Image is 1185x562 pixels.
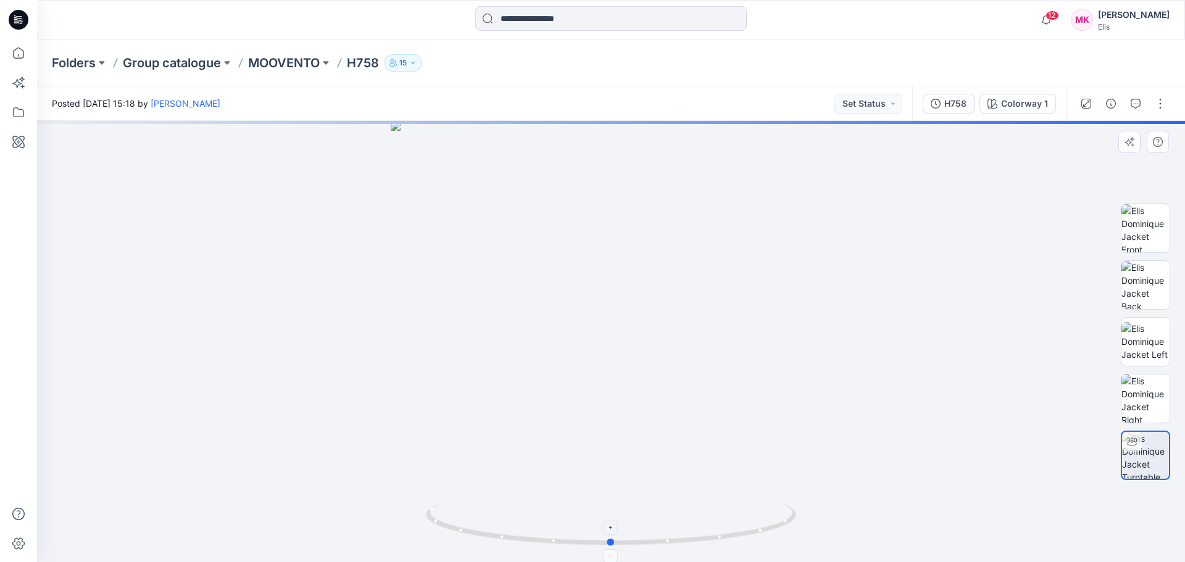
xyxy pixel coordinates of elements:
[1071,9,1093,31] div: MK
[52,97,220,110] span: Posted [DATE] 15:18 by
[1121,204,1170,252] img: Elis Dominique Jacket Front
[1121,374,1170,423] img: Elis Dominique Jacket Right
[248,54,320,72] a: MOOVENTO
[1122,432,1169,479] img: Elis Dominique Jacket Turntable
[1101,94,1121,114] button: Details
[1098,22,1170,31] div: Elis
[1098,7,1170,22] div: [PERSON_NAME]
[1046,10,1059,20] span: 12
[923,94,975,114] button: H758
[979,94,1056,114] button: Colorway 1
[399,56,407,70] p: 15
[123,54,221,72] a: Group catalogue
[944,97,967,110] div: H758
[1121,261,1170,309] img: Elis Dominique Jacket Back
[151,98,220,109] a: [PERSON_NAME]
[384,54,422,72] button: 15
[52,54,96,72] a: Folders
[1001,97,1048,110] div: Colorway 1
[1121,322,1170,361] img: Elis Dominique Jacket Left
[347,54,379,72] p: H758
